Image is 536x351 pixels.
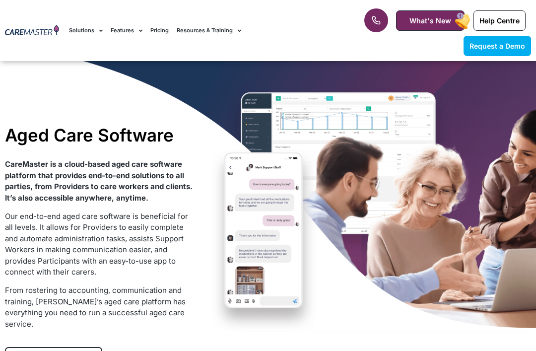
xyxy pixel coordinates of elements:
[5,125,194,145] h1: Aged Care Software
[5,285,186,329] span: From rostering to accounting, communication and training, [PERSON_NAME]’s aged care platform has ...
[469,42,525,50] span: Request a Demo
[473,10,526,31] a: Help Centre
[5,159,193,203] strong: CareMaster is a cloud-based aged care software platform that provides end-to-end solutions to all...
[150,14,169,47] a: Pricing
[111,14,142,47] a: Features
[409,16,451,25] span: What's New
[479,16,520,25] span: Help Centre
[69,14,103,47] a: Solutions
[396,10,465,31] a: What's New
[5,211,188,277] span: Our end-to-end aged care software is beneficial for all levels. It allows for Providers to easily...
[5,25,59,37] img: CareMaster Logo
[69,14,341,47] nav: Menu
[177,14,241,47] a: Resources & Training
[464,36,531,56] a: Request a Demo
